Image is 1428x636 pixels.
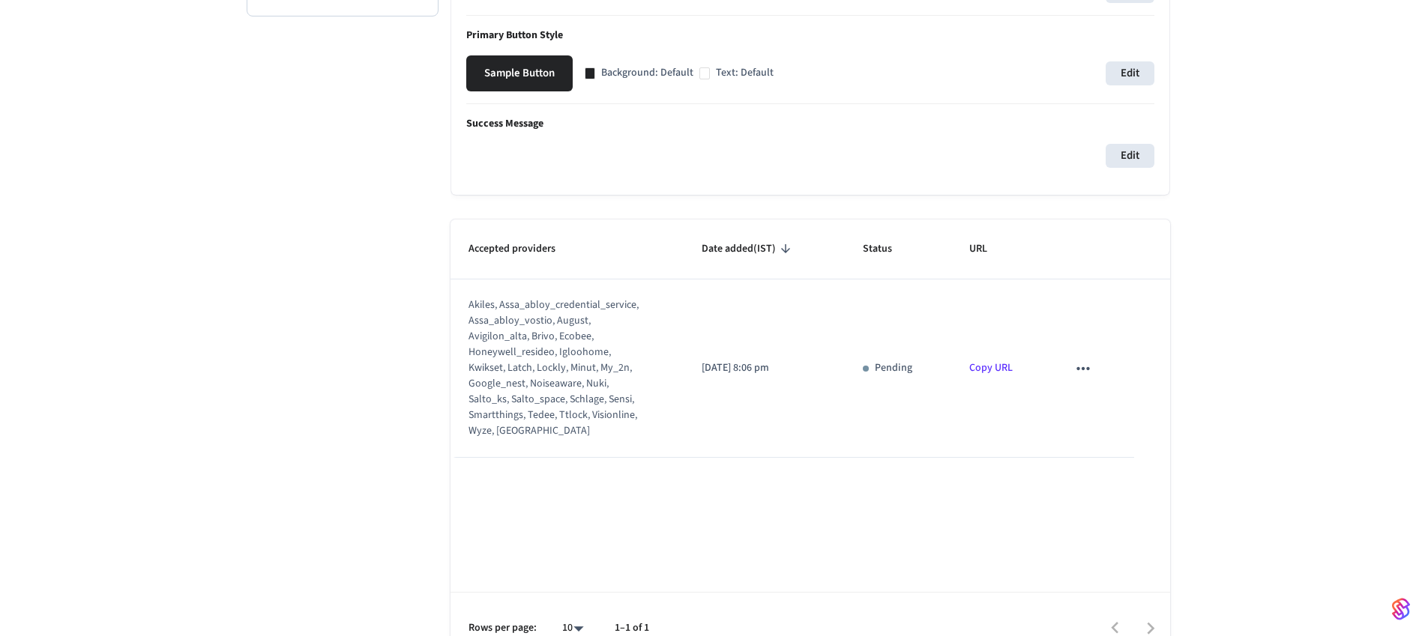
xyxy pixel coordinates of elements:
span: URL [969,237,1007,261]
p: Primary Button Style [466,28,1154,43]
a: Copy URL [969,360,1013,375]
span: Status [863,237,912,261]
button: Sample Button [466,55,573,91]
span: Date added(IST) [702,237,795,261]
p: Success Message [466,116,1154,132]
p: Background: Default [601,65,693,81]
span: Accepted providers [469,237,575,261]
button: Edit [1106,144,1154,168]
div: akiles, assa_abloy_credential_service, assa_abloy_vostio, august, avigilon_alta, brivo, ecobee, h... [469,297,646,439]
button: Edit [1106,61,1154,85]
img: SeamLogoGradient.69752ec5.svg [1392,597,1410,621]
table: sticky table [451,219,1170,458]
p: Pending [875,360,912,376]
p: Rows per page: [469,620,537,636]
p: Text: Default [716,65,774,81]
p: 1–1 of 1 [615,620,649,636]
p: [DATE] 8:06 pm [702,360,827,376]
